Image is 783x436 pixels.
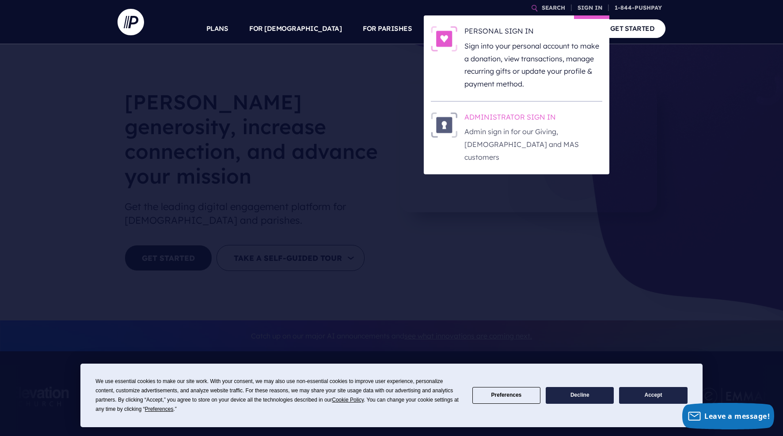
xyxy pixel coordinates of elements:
span: Preferences [145,406,174,412]
a: EXPLORE [494,13,525,44]
button: Accept [619,387,687,404]
a: PERSONAL SIGN IN - Illustration PERSONAL SIGN IN Sign into your personal account to make a donati... [431,26,602,90]
a: SOLUTIONS [433,13,472,44]
a: FOR [DEMOGRAPHIC_DATA] [249,13,342,44]
a: COMPANY [545,13,578,44]
span: Cookie Policy [332,397,364,403]
button: Leave a message! [682,403,774,429]
span: Leave a message! [704,411,770,421]
h6: PERSONAL SIGN IN [464,26,602,39]
p: Sign into your personal account to make a donation, view transactions, manage recurring gifts or ... [464,40,602,90]
a: PLANS [206,13,228,44]
div: We use essential cookies to make our site work. With your consent, we may also use non-essential ... [95,377,461,414]
button: Decline [546,387,614,404]
img: PERSONAL SIGN IN - Illustration [431,26,457,52]
h6: ADMINISTRATOR SIGN IN [464,112,602,125]
button: Preferences [472,387,540,404]
a: GET STARTED [599,19,666,38]
div: Cookie Consent Prompt [80,364,703,427]
img: ADMINISTRATOR SIGN IN - Illustration [431,112,457,138]
p: Admin sign in for our Giving, [DEMOGRAPHIC_DATA] and MAS customers [464,125,602,163]
a: ADMINISTRATOR SIGN IN - Illustration ADMINISTRATOR SIGN IN Admin sign in for our Giving, [DEMOGRA... [431,112,602,164]
a: FOR PARISHES [363,13,412,44]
